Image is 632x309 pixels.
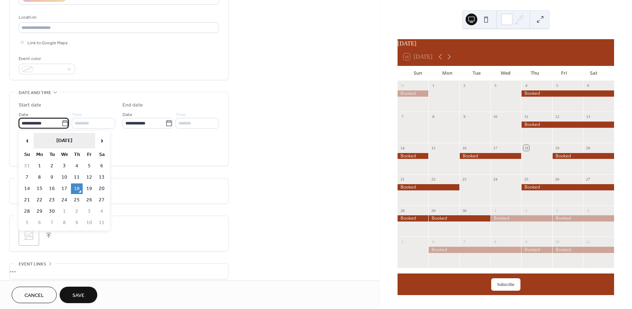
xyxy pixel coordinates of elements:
td: 4 [71,161,83,171]
div: Booked [398,184,459,190]
div: 10 [554,239,560,244]
div: [DATE] [398,39,614,48]
td: 19 [83,183,95,194]
td: 16 [46,183,58,194]
div: 6 [585,83,591,88]
td: 11 [96,217,108,228]
div: 7 [400,114,405,119]
td: 6 [34,217,45,228]
td: 7 [46,217,58,228]
div: 20 [585,145,591,150]
div: 6 [430,239,436,244]
th: Fr [83,149,95,160]
div: 17 [493,145,498,150]
td: 8 [59,217,70,228]
td: 1 [34,161,45,171]
div: 1 [430,83,436,88]
span: Cancel [25,292,44,299]
td: 31 [21,161,33,171]
div: 21 [400,176,405,182]
div: Booked [459,153,521,159]
div: Tue [462,66,491,81]
th: Tu [46,149,58,160]
td: 10 [59,172,70,183]
div: 12 [554,114,560,119]
th: Th [71,149,83,160]
td: 28 [21,206,33,217]
span: Date and time [19,89,51,97]
td: 20 [96,183,108,194]
td: 7 [21,172,33,183]
td: 26 [83,195,95,205]
div: 23 [462,176,467,182]
div: 11 [523,114,529,119]
span: Event links [19,260,46,268]
div: 9 [523,239,529,244]
div: ; [19,225,39,246]
td: 18 [71,183,83,194]
td: 29 [34,206,45,217]
td: 13 [96,172,108,183]
span: Save [72,292,84,299]
td: 25 [71,195,83,205]
div: Booked [521,122,614,128]
span: ‹ [22,133,33,148]
div: Thu [520,66,550,81]
div: 11 [585,239,591,244]
td: 2 [46,161,58,171]
td: 9 [46,172,58,183]
td: 3 [59,161,70,171]
span: Time [176,111,186,119]
div: Booked [521,247,552,253]
td: 12 [83,172,95,183]
div: 15 [430,145,436,150]
div: 27 [585,176,591,182]
div: Booked [398,153,429,159]
td: 3 [83,206,95,217]
td: 22 [34,195,45,205]
div: 19 [554,145,560,150]
td: 10 [83,217,95,228]
td: 17 [59,183,70,194]
td: 4 [96,206,108,217]
div: Booked [398,215,429,221]
div: 18 [523,145,529,150]
td: 14 [21,183,33,194]
th: Sa [96,149,108,160]
div: Booked [521,90,614,97]
div: ••• [10,264,228,279]
div: Booked [521,184,614,190]
div: Booked [428,247,521,253]
div: 7 [462,239,467,244]
button: Save [60,287,97,303]
div: 8 [493,239,498,244]
div: Wed [491,66,520,81]
span: Time [72,111,82,119]
div: 24 [493,176,498,182]
div: 4 [585,208,591,213]
td: 15 [34,183,45,194]
div: 13 [585,114,591,119]
td: 1 [59,206,70,217]
div: 2 [462,83,467,88]
td: 27 [96,195,108,205]
button: Cancel [12,287,57,303]
td: 30 [46,206,58,217]
div: 16 [462,145,467,150]
button: Subscribe [491,278,520,291]
div: Booked [428,215,490,221]
div: 2 [523,208,529,213]
div: Booked [552,247,614,253]
span: Link to Google Maps [27,39,68,47]
td: 2 [71,206,83,217]
td: 8 [34,172,45,183]
div: 9 [462,114,467,119]
div: 5 [400,239,405,244]
div: End date [123,101,143,109]
div: 14 [400,145,405,150]
div: 30 [462,208,467,213]
div: Sun [403,66,433,81]
div: 1 [493,208,498,213]
div: Booked [398,90,429,97]
td: 24 [59,195,70,205]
